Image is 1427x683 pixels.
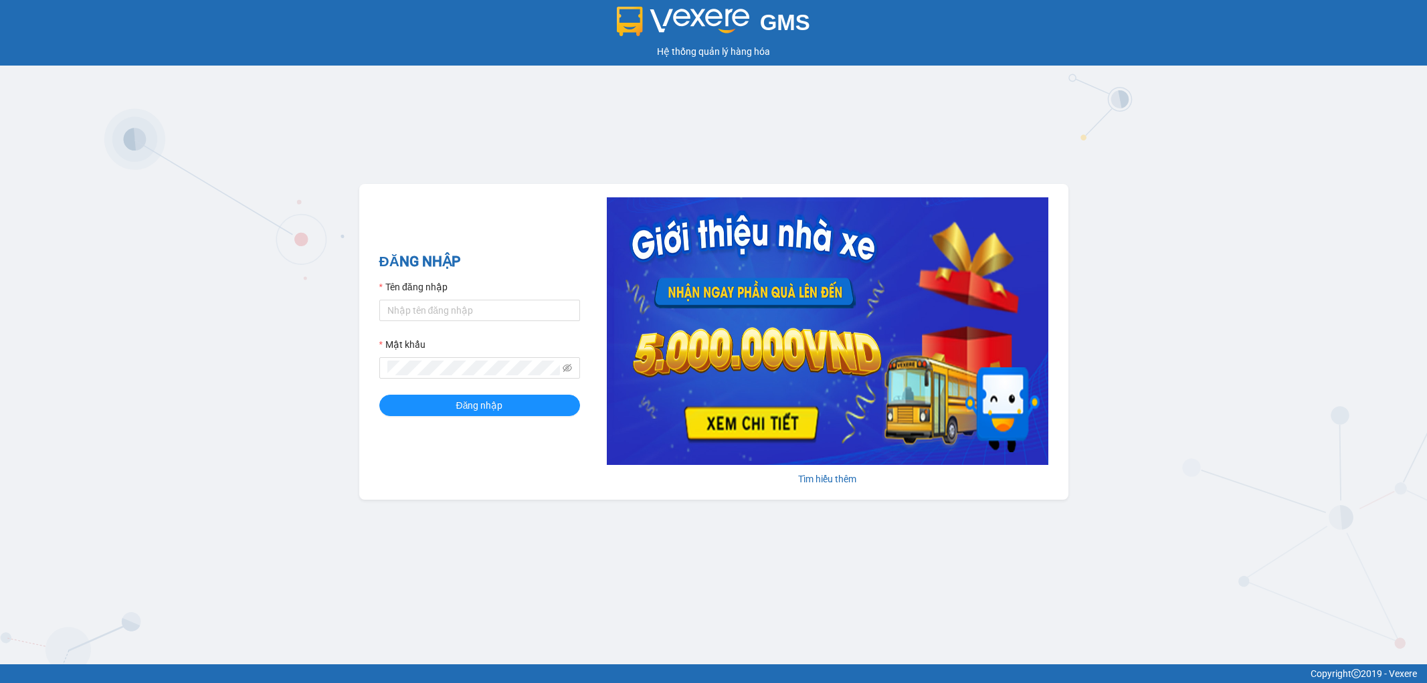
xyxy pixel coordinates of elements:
[379,280,448,294] label: Tên đăng nhập
[607,472,1048,486] div: Tìm hiểu thêm
[456,398,503,413] span: Đăng nhập
[379,251,580,273] h2: ĐĂNG NHẬP
[379,337,425,352] label: Mật khẩu
[3,44,1424,59] div: Hệ thống quản lý hàng hóa
[607,197,1048,465] img: banner-0
[10,666,1417,681] div: Copyright 2019 - Vexere
[379,300,580,321] input: Tên đăng nhập
[379,395,580,416] button: Đăng nhập
[760,10,810,35] span: GMS
[563,363,572,373] span: eye-invisible
[387,361,560,375] input: Mật khẩu
[1351,669,1361,678] span: copyright
[617,20,810,31] a: GMS
[617,7,749,36] img: logo 2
